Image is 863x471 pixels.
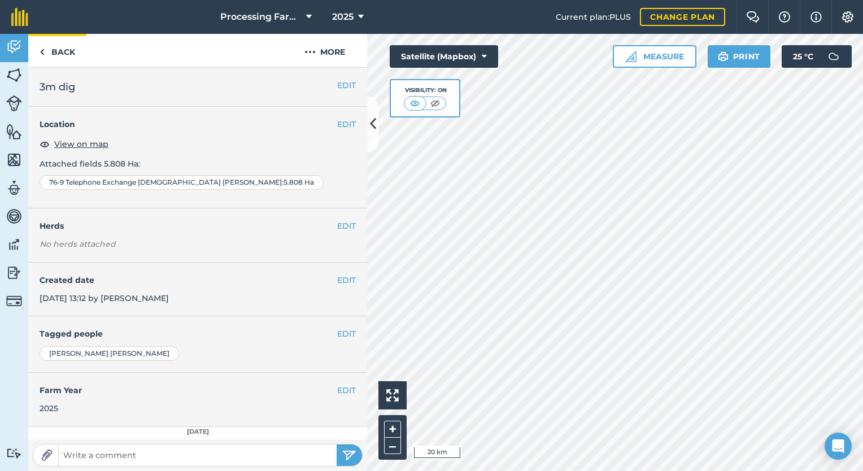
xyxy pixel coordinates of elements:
[6,67,22,84] img: svg+xml;base64,PHN2ZyB4bWxucz0iaHR0cDovL3d3dy53My5vcmcvMjAwMC9zdmciIHdpZHRoPSI1NiIgaGVpZ2h0PSI2MC...
[40,274,356,286] h4: Created date
[28,34,86,67] a: Back
[556,11,631,23] span: Current plan : PLUS
[337,220,356,232] button: EDIT
[6,123,22,140] img: svg+xml;base64,PHN2ZyB4bWxucz0iaHR0cDovL3d3dy53My5vcmcvMjAwMC9zdmciIHdpZHRoPSI1NiIgaGVpZ2h0PSI2MC...
[220,10,302,24] span: Processing Farms
[40,402,356,415] div: 2025
[40,79,356,95] h2: 3m dig
[282,34,367,67] button: More
[6,95,22,111] img: svg+xml;base64,PD94bWwgdmVyc2lvbj0iMS4wIiBlbmNvZGluZz0idXRmLTgiPz4KPCEtLSBHZW5lcmF0b3I6IEFkb2JlIE...
[40,158,356,170] p: Attached fields 5.808 Ha :
[41,450,53,461] img: Paperclip icon
[384,421,401,438] button: +
[718,50,729,63] img: svg+xml;base64,PHN2ZyB4bWxucz0iaHR0cDovL3d3dy53My5vcmcvMjAwMC9zdmciIHdpZHRoPSIxOSIgaGVpZ2h0PSIyNC...
[40,346,179,361] div: [PERSON_NAME] [PERSON_NAME]
[342,448,356,462] img: svg+xml;base64,PHN2ZyB4bWxucz0iaHR0cDovL3d3dy53My5vcmcvMjAwMC9zdmciIHdpZHRoPSIyNSIgaGVpZ2h0PSIyNC...
[6,208,22,225] img: svg+xml;base64,PD94bWwgdmVyc2lvbj0iMS4wIiBlbmNvZGluZz0idXRmLTgiPz4KPCEtLSBHZW5lcmF0b3I6IEFkb2JlIE...
[337,328,356,340] button: EDIT
[28,263,367,317] div: [DATE] 13:12 by [PERSON_NAME]
[6,448,22,459] img: svg+xml;base64,PD94bWwgdmVyc2lvbj0iMS4wIiBlbmNvZGluZz0idXRmLTgiPz4KPCEtLSBHZW5lcmF0b3I6IEFkb2JlIE...
[337,118,356,130] button: EDIT
[390,45,498,68] button: Satellite (Mapbox)
[11,8,28,26] img: fieldmargin Logo
[40,220,367,232] h4: Herds
[613,45,696,68] button: Measure
[6,236,22,253] img: svg+xml;base64,PD94bWwgdmVyc2lvbj0iMS4wIiBlbmNvZGluZz0idXRmLTgiPz4KPCEtLSBHZW5lcmF0b3I6IEFkb2JlIE...
[793,45,813,68] span: 25 ° C
[428,98,442,109] img: svg+xml;base64,PHN2ZyB4bWxucz0iaHR0cDovL3d3dy53My5vcmcvMjAwMC9zdmciIHdpZHRoPSI1MCIgaGVpZ2h0PSI0MC...
[640,8,725,26] a: Change plan
[332,10,354,24] span: 2025
[6,38,22,55] img: svg+xml;base64,PD94bWwgdmVyc2lvbj0iMS4wIiBlbmNvZGluZz0idXRmLTgiPz4KPCEtLSBHZW5lcmF0b3I6IEFkb2JlIE...
[337,384,356,396] button: EDIT
[6,151,22,168] img: svg+xml;base64,PHN2ZyB4bWxucz0iaHR0cDovL3d3dy53My5vcmcvMjAwMC9zdmciIHdpZHRoPSI1NiIgaGVpZ2h0PSI2MC...
[404,86,447,95] div: Visibility: On
[28,427,367,437] div: [DATE]
[6,293,22,309] img: svg+xml;base64,PD94bWwgdmVyc2lvbj0iMS4wIiBlbmNvZGluZz0idXRmLTgiPz4KPCEtLSBHZW5lcmF0b3I6IEFkb2JlIE...
[40,137,108,151] button: View on map
[746,11,760,23] img: Two speech bubbles overlapping with the left bubble in the forefront
[6,180,22,197] img: svg+xml;base64,PD94bWwgdmVyc2lvbj0iMS4wIiBlbmNvZGluZz0idXRmLTgiPz4KPCEtLSBHZW5lcmF0b3I6IEFkb2JlIE...
[40,384,356,396] h4: Farm Year
[49,178,282,187] span: 76-9 Telephone Exchange [DEMOGRAPHIC_DATA] [PERSON_NAME]
[40,137,50,151] img: svg+xml;base64,PHN2ZyB4bWxucz0iaHR0cDovL3d3dy53My5vcmcvMjAwMC9zdmciIHdpZHRoPSIxOCIgaGVpZ2h0PSIyNC...
[386,389,399,402] img: Four arrows, one pointing top left, one top right, one bottom right and the last bottom left
[6,264,22,281] img: svg+xml;base64,PD94bWwgdmVyc2lvbj0iMS4wIiBlbmNvZGluZz0idXRmLTgiPz4KPCEtLSBHZW5lcmF0b3I6IEFkb2JlIE...
[810,10,822,24] img: svg+xml;base64,PHN2ZyB4bWxucz0iaHR0cDovL3d3dy53My5vcmcvMjAwMC9zdmciIHdpZHRoPSIxNyIgaGVpZ2h0PSIxNy...
[40,238,367,250] em: No herds attached
[822,45,845,68] img: svg+xml;base64,PD94bWwgdmVyc2lvbj0iMS4wIiBlbmNvZGluZz0idXRmLTgiPz4KPCEtLSBHZW5lcmF0b3I6IEFkb2JlIE...
[384,438,401,454] button: –
[825,433,852,460] div: Open Intercom Messenger
[408,98,422,109] img: svg+xml;base64,PHN2ZyB4bWxucz0iaHR0cDovL3d3dy53My5vcmcvMjAwMC9zdmciIHdpZHRoPSI1MCIgaGVpZ2h0PSI0MC...
[40,328,356,340] h4: Tagged people
[625,51,637,62] img: Ruler icon
[40,118,356,130] h4: Location
[337,79,356,91] button: EDIT
[708,45,771,68] button: Print
[40,45,45,59] img: svg+xml;base64,PHN2ZyB4bWxucz0iaHR0cDovL3d3dy53My5vcmcvMjAwMC9zdmciIHdpZHRoPSI5IiBoZWlnaHQ9IjI0Ii...
[337,274,356,286] button: EDIT
[59,447,337,463] input: Write a comment
[782,45,852,68] button: 25 °C
[778,11,791,23] img: A question mark icon
[841,11,855,23] img: A cog icon
[282,178,314,187] span: : 5.808 Ha
[54,138,108,150] span: View on map
[304,45,316,59] img: svg+xml;base64,PHN2ZyB4bWxucz0iaHR0cDovL3d3dy53My5vcmcvMjAwMC9zdmciIHdpZHRoPSIyMCIgaGVpZ2h0PSIyNC...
